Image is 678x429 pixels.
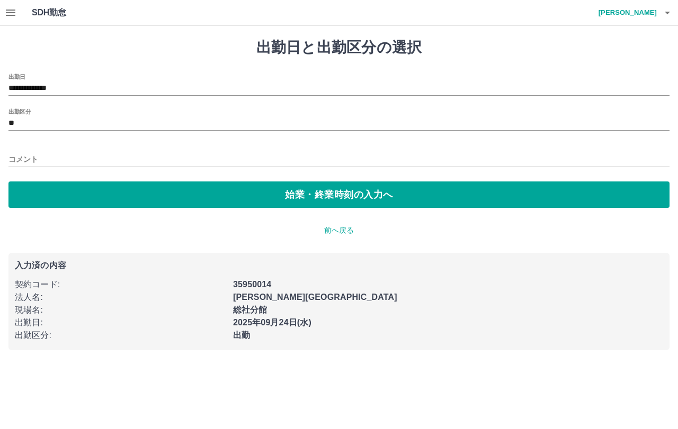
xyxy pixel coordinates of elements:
p: 入力済の内容 [15,261,663,270]
h1: 出勤日と出勤区分の選択 [8,39,670,57]
b: 35950014 [233,280,271,289]
p: 出勤区分 : [15,329,227,342]
p: 現場名 : [15,304,227,316]
label: 出勤区分 [8,107,31,115]
p: 出勤日 : [15,316,227,329]
p: 前へ戻る [8,225,670,236]
label: 出勤日 [8,72,25,80]
b: 総社分館 [233,305,267,314]
button: 始業・終業時刻の入力へ [8,181,670,208]
b: [PERSON_NAME][GEOGRAPHIC_DATA] [233,293,397,302]
b: 出勤 [233,331,250,340]
p: 法人名 : [15,291,227,304]
p: 契約コード : [15,278,227,291]
b: 2025年09月24日(水) [233,318,311,327]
